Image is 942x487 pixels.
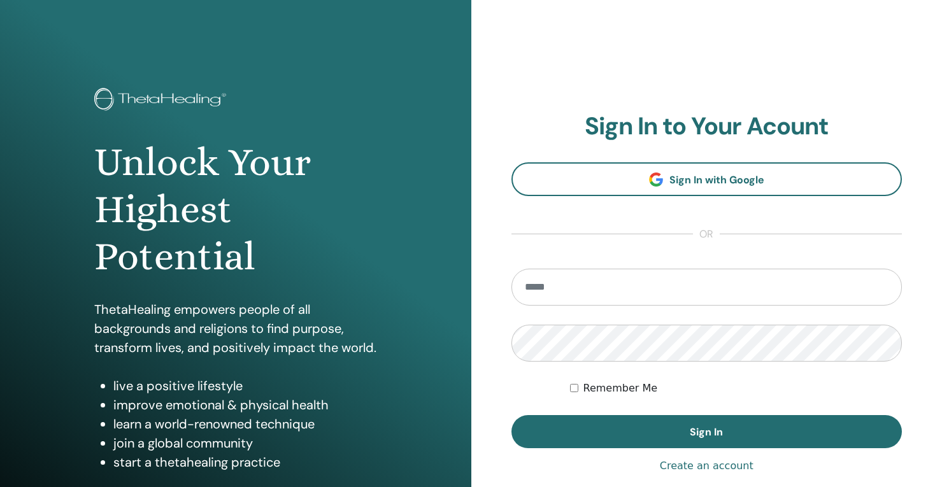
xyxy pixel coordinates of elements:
[570,381,902,396] div: Keep me authenticated indefinitely or until I manually logout
[693,227,720,242] span: or
[113,434,376,453] li: join a global community
[669,173,764,187] span: Sign In with Google
[511,112,903,141] h2: Sign In to Your Acount
[113,395,376,414] li: improve emotional & physical health
[94,139,376,281] h1: Unlock Your Highest Potential
[113,376,376,395] li: live a positive lifestyle
[113,453,376,472] li: start a thetahealing practice
[690,425,723,439] span: Sign In
[94,300,376,357] p: ThetaHealing empowers people of all backgrounds and religions to find purpose, transform lives, a...
[113,414,376,434] li: learn a world-renowned technique
[511,415,903,448] button: Sign In
[660,458,753,474] a: Create an account
[511,162,903,196] a: Sign In with Google
[583,381,658,396] label: Remember Me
